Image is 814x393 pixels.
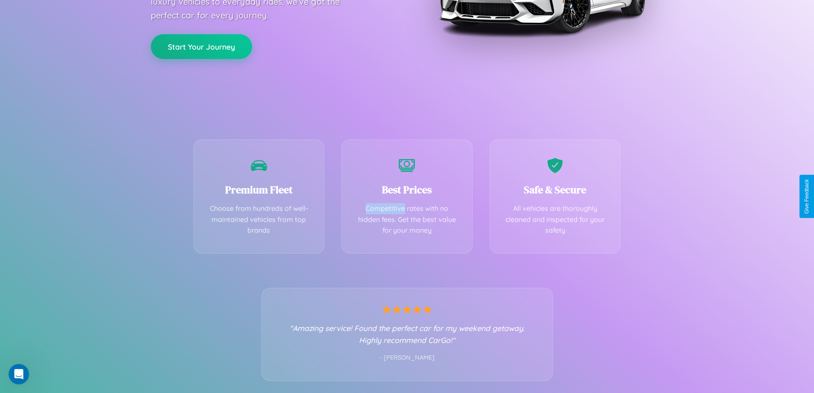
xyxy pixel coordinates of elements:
p: Choose from hundreds of well-maintained vehicles from top brands [207,203,311,236]
p: - [PERSON_NAME] [279,352,535,363]
h3: Premium Fleet [207,183,311,197]
p: Competitive rates with no hidden fees. Get the best value for your money [355,203,459,236]
h3: Best Prices [355,183,459,197]
button: Start Your Journey [151,34,252,59]
div: Give Feedback [804,179,810,214]
h3: Safe & Secure [503,183,608,197]
p: All vehicles are thoroughly cleaned and inspected for your safety [503,203,608,236]
p: "Amazing service! Found the perfect car for my weekend getaway. Highly recommend CarGo!" [279,322,535,346]
iframe: Intercom live chat [9,364,29,384]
